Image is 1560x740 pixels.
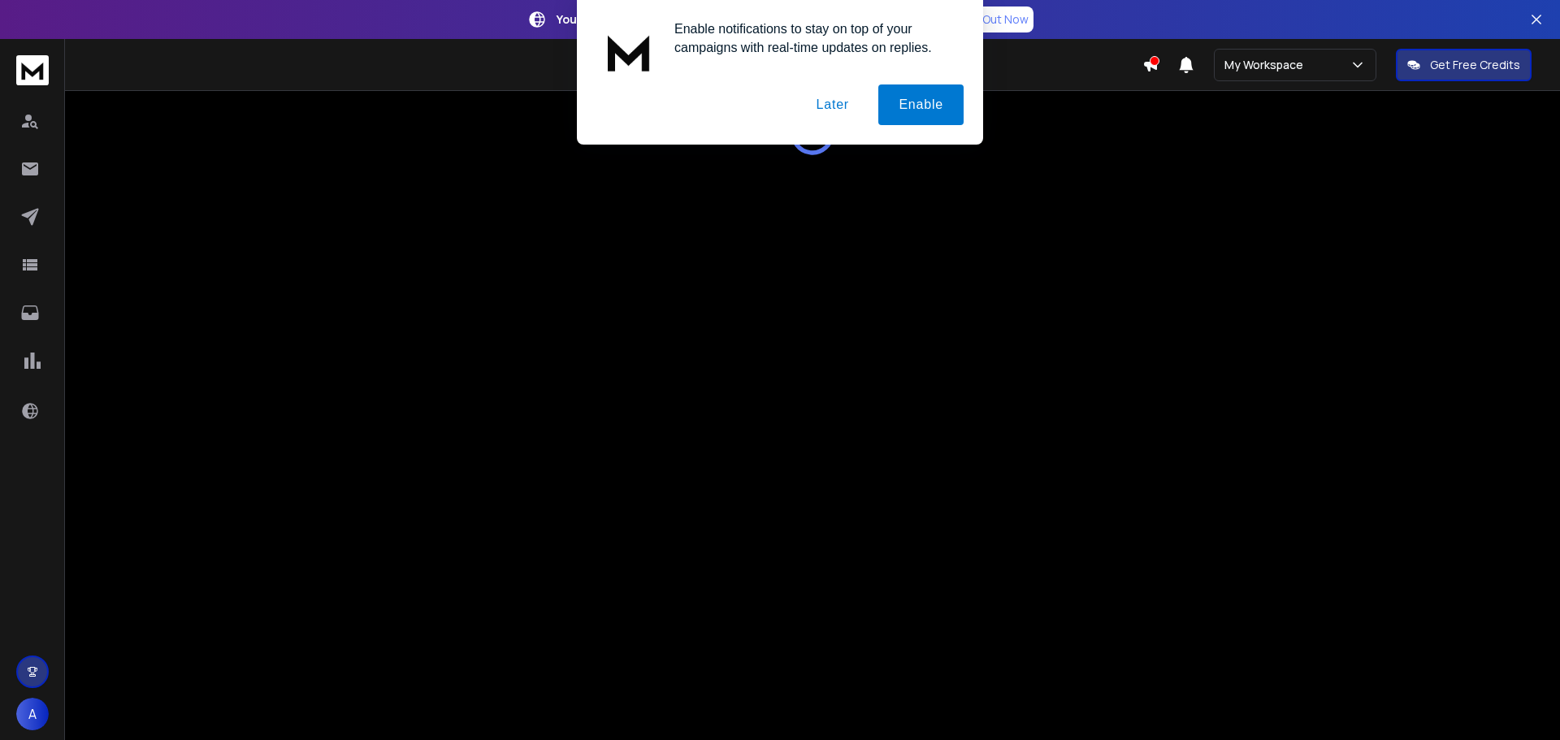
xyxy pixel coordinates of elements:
button: Later [795,84,869,125]
button: A [16,698,49,730]
div: Enable notifications to stay on top of your campaigns with real-time updates on replies. [661,19,964,57]
img: notification icon [596,19,661,84]
button: Enable [878,84,964,125]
